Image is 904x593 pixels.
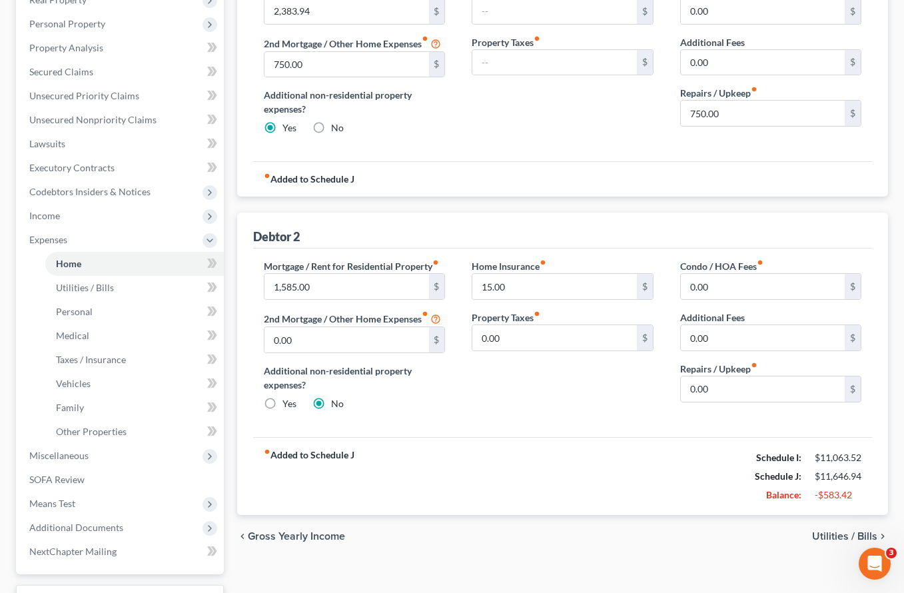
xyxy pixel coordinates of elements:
[19,60,224,84] a: Secured Claims
[472,325,636,350] input: --
[264,173,354,186] strong: Added to Schedule J
[19,540,224,564] a: NextChapter Mailing
[751,362,757,368] i: fiber_manual_record
[681,50,845,75] input: --
[637,325,653,350] div: $
[422,310,428,317] i: fiber_manual_record
[264,259,439,273] label: Mortgage / Rent for Residential Property
[845,101,861,126] div: $
[331,121,344,135] label: No
[45,420,224,444] a: Other Properties
[19,468,224,492] a: SOFA Review
[29,234,67,245] span: Expenses
[56,378,91,389] span: Vehicles
[540,259,546,266] i: fiber_manual_record
[29,90,139,101] span: Unsecured Priority Claims
[755,470,801,482] strong: Schedule J:
[681,376,845,402] input: --
[877,531,888,542] i: chevron_right
[331,397,344,410] label: No
[751,86,757,93] i: fiber_manual_record
[282,121,296,135] label: Yes
[237,531,248,542] i: chevron_left
[264,364,445,392] label: Additional non-residential property expenses?
[472,274,636,299] input: --
[422,35,428,42] i: fiber_manual_record
[29,42,103,53] span: Property Analysis
[19,84,224,108] a: Unsecured Priority Claims
[253,229,300,245] div: Debtor 2
[264,274,428,299] input: --
[264,448,354,504] strong: Added to Schedule J
[19,36,224,60] a: Property Analysis
[812,531,877,542] span: Utilities / Bills
[45,348,224,372] a: Taxes / Insurance
[45,252,224,276] a: Home
[29,210,60,221] span: Income
[29,546,117,557] span: NextChapter Mailing
[757,259,763,266] i: fiber_manual_record
[56,282,114,293] span: Utilities / Bills
[432,259,439,266] i: fiber_manual_record
[680,35,745,49] label: Additional Fees
[29,498,75,509] span: Means Test
[29,186,151,197] span: Codebtors Insiders & Notices
[237,531,345,542] button: chevron_left Gross Yearly Income
[29,18,105,29] span: Personal Property
[56,354,126,365] span: Taxes / Insurance
[19,132,224,156] a: Lawsuits
[681,325,845,350] input: --
[45,372,224,396] a: Vehicles
[19,108,224,132] a: Unsecured Nonpriority Claims
[29,450,89,461] span: Miscellaneous
[534,35,540,42] i: fiber_manual_record
[637,50,653,75] div: $
[429,274,445,299] div: $
[845,274,861,299] div: $
[472,35,540,49] label: Property Taxes
[680,86,757,100] label: Repairs / Upkeep
[815,451,861,464] div: $11,063.52
[56,426,127,437] span: Other Properties
[56,402,84,413] span: Family
[680,259,763,273] label: Condo / HOA Fees
[429,327,445,352] div: $
[264,35,441,51] label: 2nd Mortgage / Other Home Expenses
[859,548,891,580] iframe: Intercom live chat
[756,452,801,463] strong: Schedule I:
[264,310,441,326] label: 2nd Mortgage / Other Home Expenses
[845,50,861,75] div: $
[45,276,224,300] a: Utilities / Bills
[45,396,224,420] a: Family
[815,470,861,483] div: $11,646.94
[45,324,224,348] a: Medical
[815,488,861,502] div: -$583.42
[264,52,428,77] input: --
[681,101,845,126] input: --
[766,489,801,500] strong: Balance:
[56,306,93,317] span: Personal
[29,474,85,485] span: SOFA Review
[472,50,636,75] input: --
[637,274,653,299] div: $
[264,327,428,352] input: --
[56,330,89,341] span: Medical
[264,173,270,179] i: fiber_manual_record
[680,362,757,376] label: Repairs / Upkeep
[29,114,157,125] span: Unsecured Nonpriority Claims
[429,52,445,77] div: $
[45,300,224,324] a: Personal
[29,138,65,149] span: Lawsuits
[56,258,81,269] span: Home
[19,156,224,180] a: Executory Contracts
[472,259,546,273] label: Home Insurance
[845,376,861,402] div: $
[681,274,845,299] input: --
[886,548,897,558] span: 3
[264,88,445,116] label: Additional non-residential property expenses?
[680,310,745,324] label: Additional Fees
[845,325,861,350] div: $
[534,310,540,317] i: fiber_manual_record
[248,531,345,542] span: Gross Yearly Income
[29,522,123,533] span: Additional Documents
